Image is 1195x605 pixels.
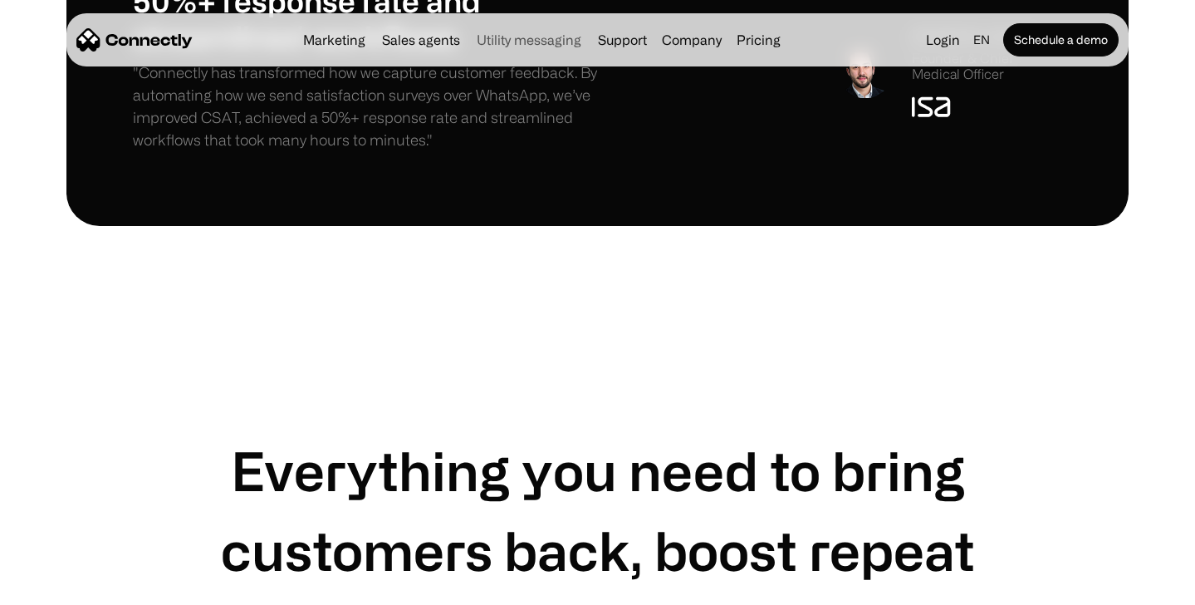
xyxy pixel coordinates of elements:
[730,33,787,47] a: Pricing
[657,28,727,52] div: Company
[912,51,1062,82] div: Founder & Chief Medical Officer
[919,28,967,52] a: Login
[1003,23,1119,57] a: Schedule a demo
[296,33,372,47] a: Marketing
[375,33,467,47] a: Sales agents
[973,28,990,52] div: en
[470,33,588,47] a: Utility messaging
[967,28,1000,52] div: en
[33,576,100,599] ul: Language list
[662,28,722,52] div: Company
[133,61,598,151] p: "Connectly has transformed how we capture customer feedback. By automating how we send satisfacti...
[76,27,193,52] a: home
[591,33,654,47] a: Support
[17,574,100,599] aside: Language selected: English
